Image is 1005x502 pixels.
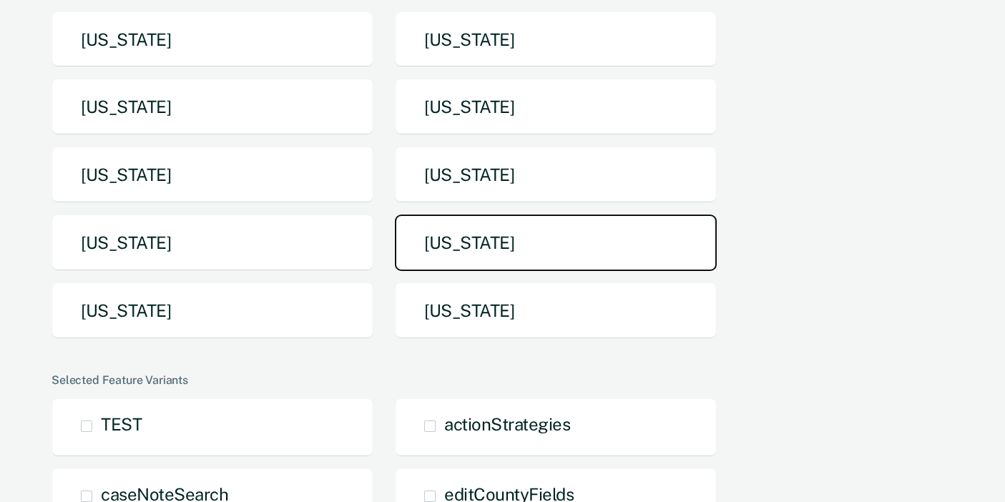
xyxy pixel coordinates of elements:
button: [US_STATE] [52,215,373,271]
button: [US_STATE] [52,147,373,203]
button: [US_STATE] [52,11,373,68]
button: [US_STATE] [52,79,373,135]
span: TEST [101,414,142,434]
button: [US_STATE] [395,147,717,203]
div: Selected Feature Variants [52,373,948,387]
button: [US_STATE] [52,282,373,339]
span: actionStrategies [444,414,570,434]
button: [US_STATE] [395,11,717,68]
button: [US_STATE] [395,282,717,339]
button: [US_STATE] [395,215,717,271]
button: [US_STATE] [395,79,717,135]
